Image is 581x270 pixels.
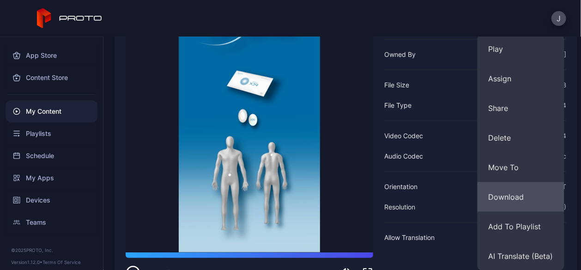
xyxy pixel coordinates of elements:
div: Audio Codec [384,151,423,162]
div: Allow Translation [384,232,435,243]
button: Play [478,34,564,64]
span: Version 1.12.0 • [11,259,42,265]
div: Owned By [384,49,416,60]
button: Download [478,182,564,212]
div: © 2025 PROTO, Inc. [11,246,92,254]
button: Delete [478,123,564,153]
a: Playlists [6,123,97,145]
a: Teams [6,211,97,233]
div: Video Codec [384,130,423,141]
a: Devices [6,189,97,211]
div: Orientation [384,181,418,192]
div: File Size [384,80,409,91]
button: Move To [478,153,564,182]
video: Sorry, your browser doesn‘t support embedded videos [126,2,373,252]
a: App Store [6,44,97,67]
a: My Content [6,100,97,123]
div: Resolution [384,202,415,213]
a: My Apps [6,167,97,189]
a: Schedule [6,145,97,167]
button: Assign [478,64,564,93]
button: J [551,11,566,26]
a: Content Store [6,67,97,89]
div: File Type [384,100,412,111]
button: Add To Playlist [478,212,564,241]
button: Share [478,93,564,123]
a: Terms Of Service [42,259,81,265]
